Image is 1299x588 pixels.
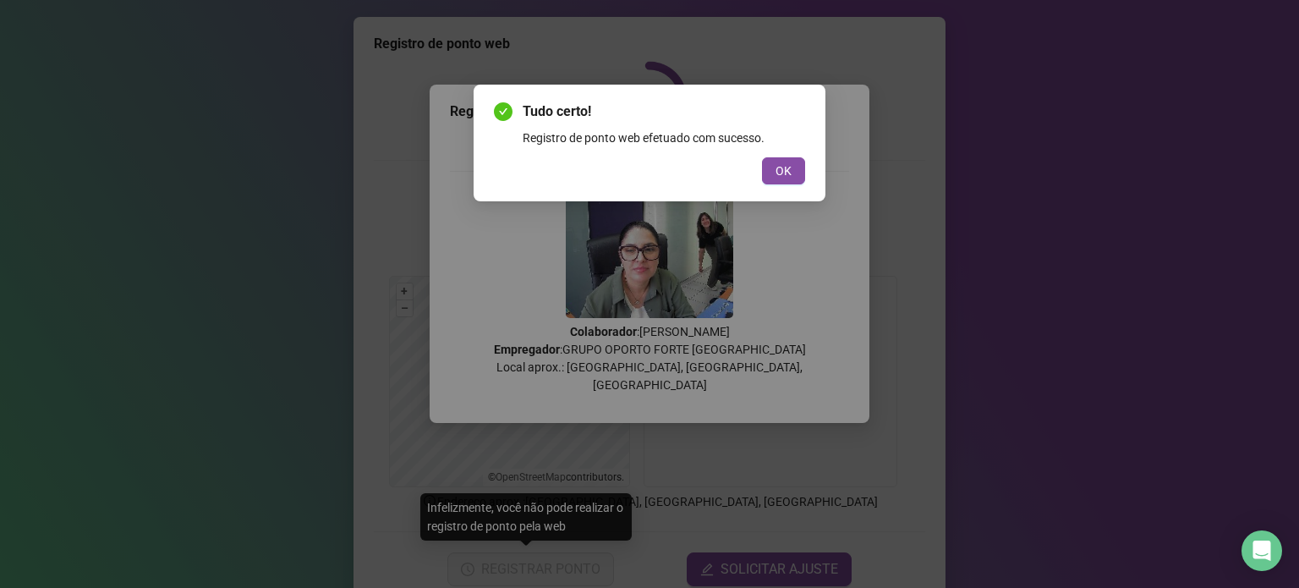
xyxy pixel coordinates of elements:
div: Open Intercom Messenger [1241,530,1282,571]
div: Registro de ponto web efetuado com sucesso. [523,129,805,147]
button: OK [762,157,805,184]
span: check-circle [494,102,512,121]
span: OK [776,162,792,180]
span: Tudo certo! [523,102,805,122]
